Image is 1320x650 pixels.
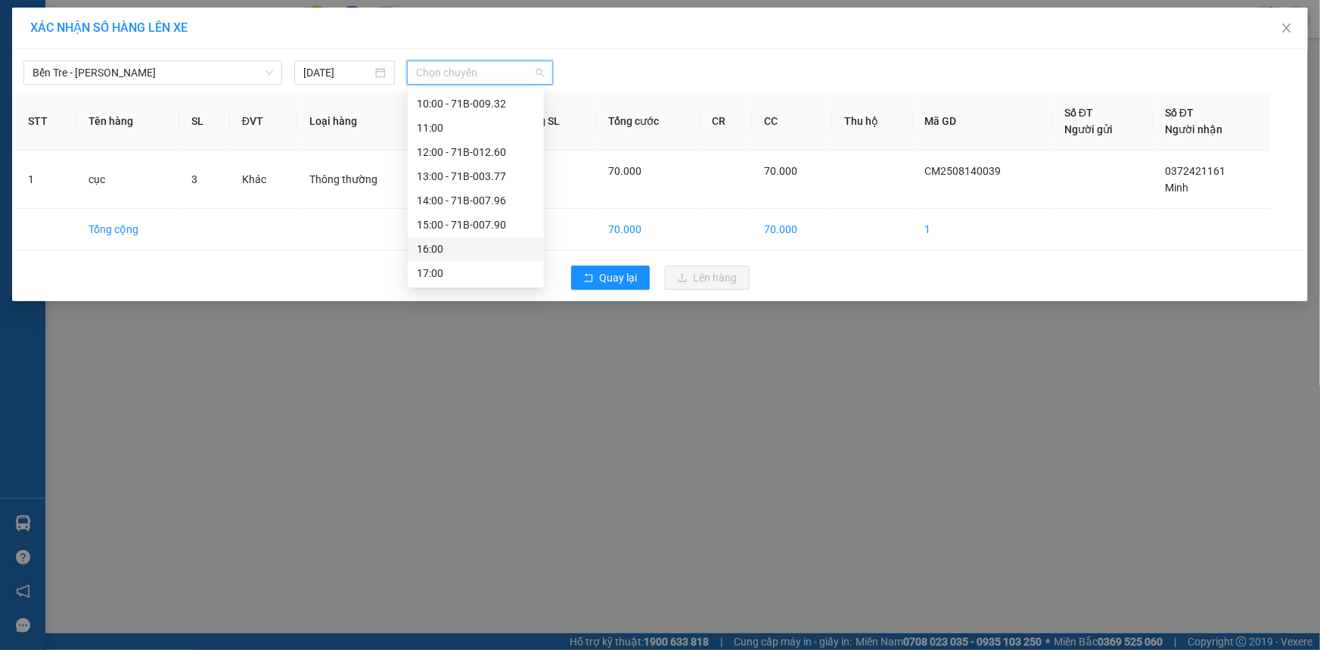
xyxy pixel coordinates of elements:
[76,92,179,151] th: Tên hàng
[600,269,638,286] span: Quay lại
[416,61,544,84] span: Chọn chuyến
[297,92,425,151] th: Loại hàng
[1165,182,1188,194] span: Minh
[913,92,1052,151] th: Mã GD
[608,165,641,177] span: 70.000
[752,92,831,151] th: CC
[583,272,594,285] span: rollback
[571,266,650,290] button: rollbackQuay lại
[76,209,179,250] td: Tổng cộng
[665,266,750,290] button: uploadLên hàng
[16,151,76,209] td: 1
[1281,22,1293,34] span: close
[417,216,535,233] div: 15:00 - 71B-007.90
[417,265,535,281] div: 17:00
[596,209,700,250] td: 70.000
[297,151,425,209] td: Thông thường
[417,241,535,257] div: 16:00
[913,209,1052,250] td: 1
[509,92,596,151] th: Tổng SL
[230,151,297,209] td: Khác
[1064,123,1113,135] span: Người gửi
[509,209,596,250] td: 3
[33,61,273,84] span: Bến Tre - Hồ Chí Minh
[230,92,297,151] th: ĐVT
[1165,123,1222,135] span: Người nhận
[417,95,535,112] div: 10:00 - 71B-009.32
[417,120,535,136] div: 11:00
[1165,107,1194,119] span: Số ĐT
[191,173,197,185] span: 3
[417,144,535,160] div: 12:00 - 71B-012.60
[30,20,188,35] span: XÁC NHẬN SỐ HÀNG LÊN XE
[303,64,372,81] input: 14/08/2025
[764,165,797,177] span: 70.000
[16,92,76,151] th: STT
[925,165,1002,177] span: CM2508140039
[76,151,179,209] td: cục
[832,92,913,151] th: Thu hộ
[417,168,535,185] div: 13:00 - 71B-003.77
[417,192,535,209] div: 14:00 - 71B-007.96
[752,209,831,250] td: 70.000
[1266,8,1308,50] button: Close
[179,92,230,151] th: SL
[700,92,752,151] th: CR
[596,92,700,151] th: Tổng cước
[1165,165,1225,177] span: 0372421161
[1064,107,1093,119] span: Số ĐT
